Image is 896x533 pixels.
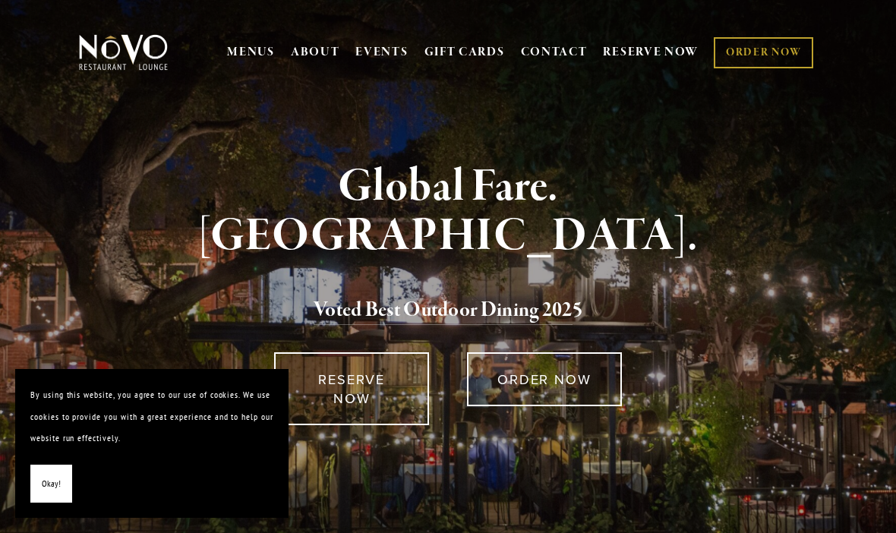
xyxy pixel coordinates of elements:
[424,38,505,67] a: GIFT CARDS
[521,38,588,67] a: CONTACT
[355,45,408,60] a: EVENTS
[15,369,289,518] section: Cookie banner
[42,473,61,495] span: Okay!
[291,45,340,60] a: ABOUT
[227,45,275,60] a: MENUS
[30,384,273,449] p: By using this website, you agree to our use of cookies. We use cookies to provide you with a grea...
[467,352,622,406] a: ORDER NOW
[99,295,798,326] h2: 5
[314,297,573,326] a: Voted Best Outdoor Dining 202
[30,465,72,503] button: Okay!
[76,33,171,71] img: Novo Restaurant &amp; Lounge
[714,37,813,68] a: ORDER NOW
[198,158,699,265] strong: Global Fare. [GEOGRAPHIC_DATA].
[274,352,429,425] a: RESERVE NOW
[603,38,699,67] a: RESERVE NOW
